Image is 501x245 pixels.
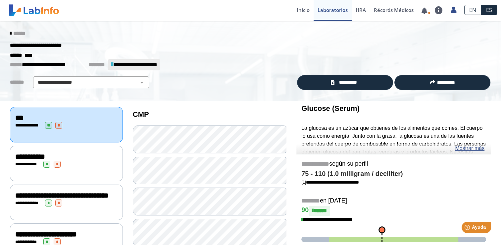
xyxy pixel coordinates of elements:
[301,104,360,113] b: Glucose (Serum)
[455,144,484,152] a: Mostrar más
[301,206,486,216] h4: 90
[481,5,497,15] a: ES
[356,7,366,13] span: HRA
[301,180,359,185] a: [1]
[301,170,486,178] h4: 75 - 110 (1.0 milligram / deciliter)
[301,124,486,180] p: La glucosa es un azúcar que obtienes de los alimentos que comes. El cuerpo lo usa como energía. J...
[464,5,481,15] a: EN
[301,160,486,168] h5: según su perfil
[301,197,486,205] h5: en [DATE]
[133,110,149,119] b: CMP
[442,219,494,238] iframe: Help widget launcher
